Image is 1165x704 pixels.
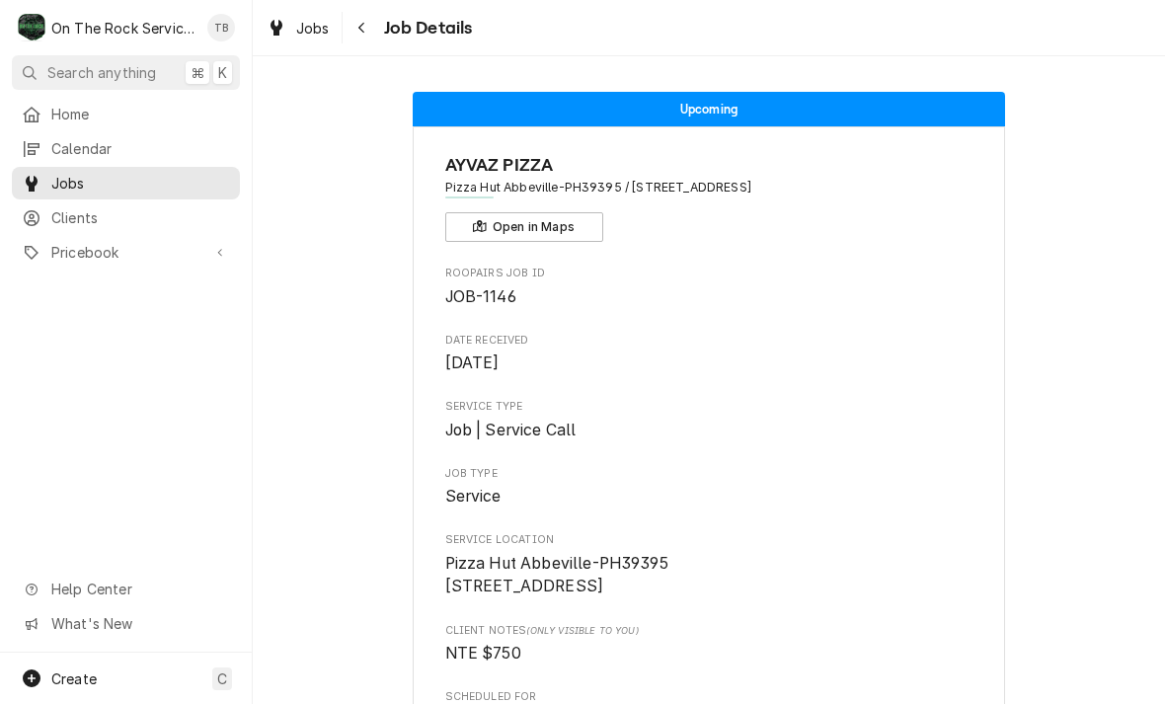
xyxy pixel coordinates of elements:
[51,579,228,599] span: Help Center
[445,266,973,281] span: Roopairs Job ID
[445,212,603,242] button: Open in Maps
[347,12,378,43] button: Navigate back
[12,167,240,199] a: Jobs
[445,532,973,548] span: Service Location
[445,266,973,308] div: Roopairs Job ID
[51,138,230,159] span: Calendar
[445,466,973,482] span: Job Type
[445,287,516,306] span: JOB-1146
[51,242,200,263] span: Pricebook
[445,552,973,598] span: Service Location
[47,62,156,83] span: Search anything
[445,152,973,179] span: Name
[445,421,577,439] span: Job | Service Call
[445,399,973,441] div: Service Type
[680,103,738,116] span: Upcoming
[12,98,240,130] a: Home
[12,573,240,605] a: Go to Help Center
[51,18,196,39] div: On The Rock Services
[51,207,230,228] span: Clients
[12,201,240,234] a: Clients
[51,670,97,687] span: Create
[445,644,521,663] span: NTE $750
[445,485,973,508] span: Job Type
[12,607,240,640] a: Go to What's New
[18,14,45,41] div: O
[12,236,240,269] a: Go to Pricebook
[526,625,638,636] span: (Only Visible to You)
[445,623,973,665] div: [object Object]
[12,132,240,165] a: Calendar
[217,668,227,689] span: C
[51,613,228,634] span: What's New
[445,353,500,372] span: [DATE]
[445,466,973,508] div: Job Type
[445,532,973,598] div: Service Location
[445,352,973,375] span: Date Received
[207,14,235,41] div: Todd Brady's Avatar
[296,18,330,39] span: Jobs
[207,14,235,41] div: TB
[445,419,973,442] span: Service Type
[445,179,973,196] span: Address
[445,285,973,309] span: Roopairs Job ID
[445,642,973,665] span: [object Object]
[445,554,668,596] span: Pizza Hut Abbeville-PH39395 [STREET_ADDRESS]
[18,14,45,41] div: On The Rock Services's Avatar
[445,152,973,242] div: Client Information
[445,623,973,639] span: Client Notes
[413,92,1005,126] div: Status
[378,15,473,41] span: Job Details
[191,62,204,83] span: ⌘
[445,487,502,506] span: Service
[445,399,973,415] span: Service Type
[445,333,973,375] div: Date Received
[51,104,230,124] span: Home
[12,55,240,90] button: Search anything⌘K
[445,333,973,349] span: Date Received
[51,173,230,194] span: Jobs
[218,62,227,83] span: K
[259,12,338,44] a: Jobs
